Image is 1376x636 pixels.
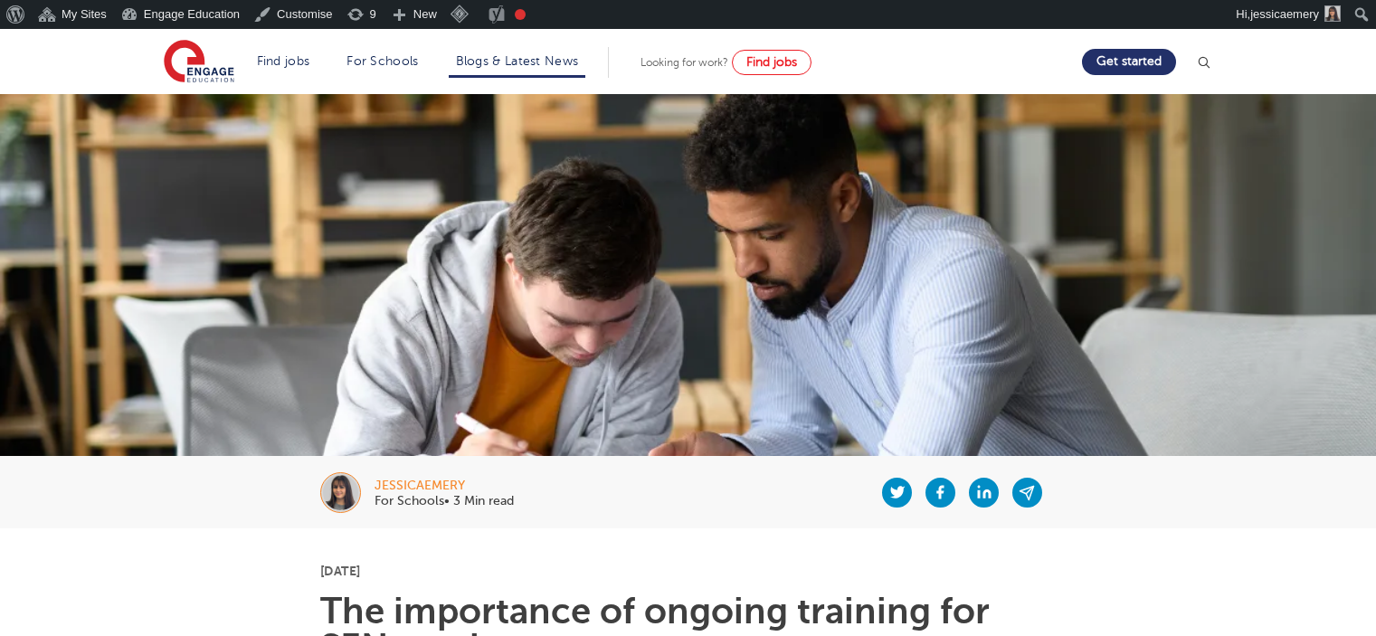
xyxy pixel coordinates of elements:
[746,55,797,69] span: Find jobs
[346,54,418,68] a: For Schools
[375,479,514,492] div: jessicaemery
[732,50,811,75] a: Find jobs
[257,54,310,68] a: Find jobs
[320,565,1056,577] p: [DATE]
[1082,49,1176,75] a: Get started
[1250,7,1319,21] span: jessicaemery
[515,9,526,20] div: Focus keyphrase not set
[456,54,579,68] a: Blogs & Latest News
[375,495,514,508] p: For Schools• 3 Min read
[164,40,234,85] img: Engage Education
[641,56,728,69] span: Looking for work?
